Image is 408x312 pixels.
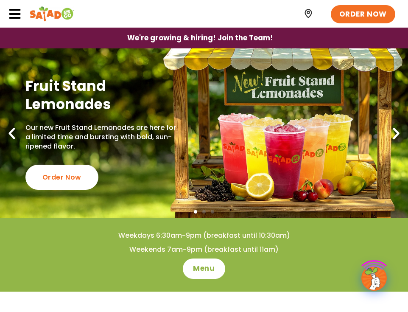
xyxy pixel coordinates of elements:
a: ORDER NOW [331,5,395,24]
span: Go to slide 2 [202,210,206,214]
span: Go to slide 3 [211,210,214,214]
h2: Fruit Stand Lemonades [25,77,179,114]
span: Go to slide 1 [194,210,197,214]
p: Our new Fruit Stand Lemonades are here for a limited time and bursting with bold, sun-ripened fla... [25,123,179,152]
h4: Weekends 7am-9pm (breakfast until 11am) [17,245,391,254]
span: We're growing & hiring! Join the Team! [127,34,273,42]
a: Menu [183,259,225,279]
span: Menu [193,264,215,274]
a: We're growing & hiring! Join the Team! [115,28,286,48]
img: Header logo [30,6,74,22]
div: Next slide [388,126,404,141]
h4: Weekdays 6:30am-9pm (breakfast until 10:30am) [17,231,391,240]
div: Previous slide [4,126,20,141]
div: Order Now [25,165,98,190]
span: ORDER NOW [339,9,387,20]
